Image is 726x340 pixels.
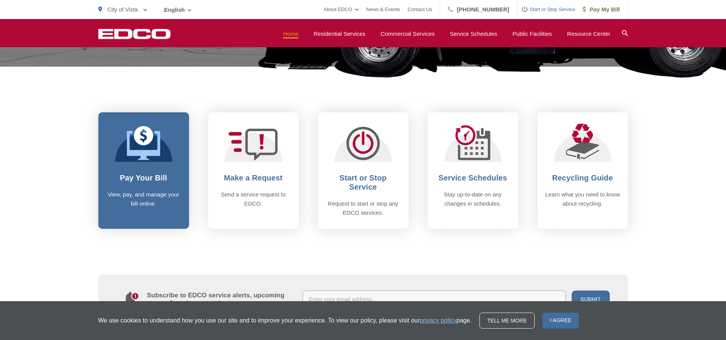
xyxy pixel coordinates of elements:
[450,29,497,38] a: Service Schedules
[428,112,518,229] a: Service Schedules Stay up-to-date on any changes in schedules.
[98,29,171,39] a: EDCD logo. Return to the homepage.
[542,313,579,329] span: I agree
[513,29,552,38] a: Public Facilities
[283,29,298,38] a: Home
[216,190,291,208] p: Send a service request to EDCO.
[408,5,432,14] a: Contact Us
[147,292,295,307] h4: Subscribe to EDCO service alerts, upcoming events & environmental news:
[159,3,197,16] span: English
[435,173,511,182] h2: Service Schedules
[435,190,511,208] p: Stay up-to-date on any changes in schedules.
[98,316,472,325] p: We use cookies to understand how you use our site and to improve your experience. To view our pol...
[479,313,535,329] a: Tell me more
[420,316,457,325] a: privacy policy
[107,6,138,13] span: City of Vista
[303,291,566,308] input: Enter your email address...
[106,173,181,182] h2: Pay Your Bill
[381,29,435,38] a: Commercial Services
[545,190,620,208] p: Learn what you need to know about recycling.
[324,5,359,14] a: About EDCO
[537,112,628,229] a: Recycling Guide Learn what you need to know about recycling.
[583,5,620,14] span: Pay My Bill
[216,173,291,182] h2: Make a Request
[366,5,400,14] a: News & Events
[545,173,620,182] h2: Recycling Guide
[325,199,401,217] p: Request to start or stop any EDCO services.
[208,112,299,229] a: Make a Request Send a service request to EDCO.
[572,291,610,308] button: Submit
[106,190,181,208] p: View, pay, and manage your bill online.
[567,29,610,38] a: Resource Center
[98,112,189,229] a: Pay Your Bill View, pay, and manage your bill online.
[314,29,365,38] a: Residential Services
[325,173,401,192] h2: Start or Stop Service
